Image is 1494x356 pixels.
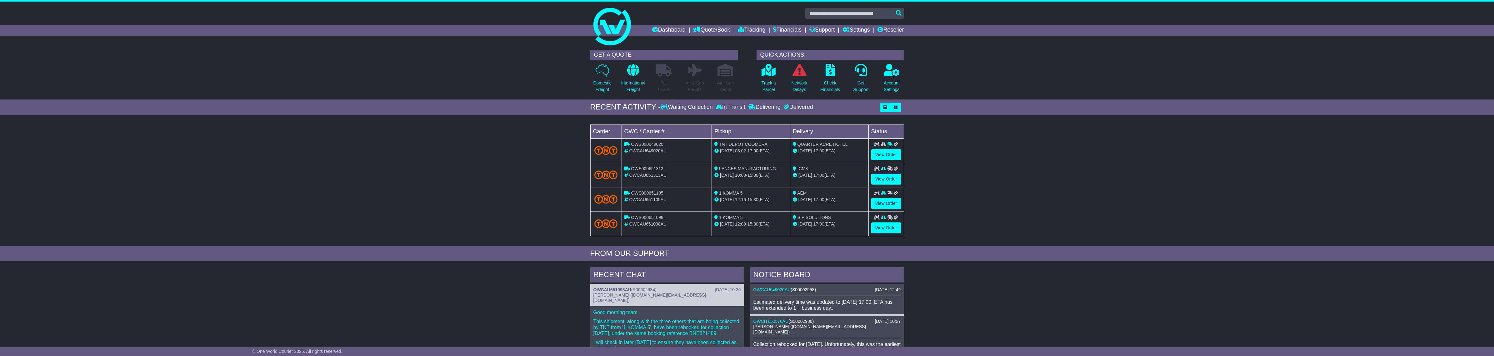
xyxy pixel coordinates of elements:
span: 15:30 [747,173,758,178]
span: OWS000651098 [631,215,663,220]
a: OWCIT650570AU [753,319,789,324]
span: OWCAU651098AU [629,221,667,226]
span: AEM [797,191,807,196]
div: [DATE] 10:36 [715,287,741,292]
p: Air / Sea Depot [717,80,734,93]
span: ICM8 [797,166,808,171]
span: 17:00 [813,221,824,226]
img: TNT_Domestic.png [594,170,618,179]
p: Track a Parcel [762,80,776,93]
span: © One World Courier 2025. All rights reserved. [252,349,342,354]
span: [DATE] [798,173,812,178]
span: [DATE] [798,148,812,153]
span: [DATE] [720,221,734,226]
span: 08:02 [735,148,746,153]
div: - (ETA) [714,196,787,203]
a: Financials [773,25,802,36]
p: Network Delays [791,80,807,93]
span: LANCES MANUFACTURING [719,166,776,171]
a: View Order [871,174,901,185]
p: Get Support [853,80,868,93]
span: OWCAU649020AU [629,148,667,153]
div: (ETA) [793,221,866,227]
div: FROM OUR SUPPORT [590,249,904,258]
a: InternationalFreight [621,64,646,96]
span: 10:00 [735,173,746,178]
div: RECENT ACTIVITY - [590,103,661,112]
a: CheckFinancials [820,64,840,96]
span: 15:30 [747,197,758,202]
a: Settings [842,25,870,36]
a: Track aParcel [761,64,776,96]
a: GetSupport [853,64,869,96]
img: TNT_Domestic.png [594,219,618,228]
div: RECENT CHAT [590,267,744,284]
span: S00002984 [633,287,655,292]
a: View Order [871,149,901,160]
a: DomesticFreight [593,64,612,96]
span: 17:00 [813,197,824,202]
span: [DATE] [798,221,812,226]
td: Status [868,125,904,138]
a: Dashboard [652,25,686,36]
span: [DATE] [720,148,734,153]
div: [DATE] 12:42 [875,287,901,292]
div: - (ETA) [714,221,787,227]
p: Check Financials [820,80,840,93]
span: 12:16 [735,197,746,202]
a: OWCAU651098AU [593,287,631,292]
span: S00002980 [790,319,812,324]
div: ( ) [753,287,901,292]
div: ( ) [593,287,741,292]
span: OWCAU651105AU [629,197,667,202]
p: Collection rebooked for [DATE]. Unfortunately, this was the earilest available collection date. [753,341,901,353]
p: Domestic Freight [593,80,611,93]
span: [DATE] [720,197,734,202]
td: Delivery [790,125,868,138]
span: [PERSON_NAME] ([DOMAIN_NAME][EMAIL_ADDRESS][DOMAIN_NAME]) [753,324,866,334]
p: I will check in later [DATE] to ensure they have been collected as scheduled. [593,339,741,351]
img: TNT_Domestic.png [594,146,618,155]
div: Waiting Collection [661,104,714,111]
p: Account Settings [884,80,900,93]
p: This shipment, along with the three others that are being collected by TNT from '1 KOMMA 5', have... [593,318,741,337]
span: 17:00 [747,148,758,153]
span: 12:09 [735,221,746,226]
div: GET A QUOTE [590,50,738,60]
span: 15:30 [747,221,758,226]
span: S00002958 [792,287,815,292]
a: Reseller [877,25,904,36]
a: Quote/Book [693,25,730,36]
span: [PERSON_NAME] ([DOMAIN_NAME][EMAIL_ADDRESS][DOMAIN_NAME]) [593,292,706,303]
td: Pickup [712,125,790,138]
span: 1 KOMMA 5 [719,191,742,196]
div: (ETA) [793,172,866,179]
a: Support [809,25,835,36]
span: [DATE] [720,173,734,178]
div: QUICK ACTIONS [757,50,904,60]
span: OWS000649020 [631,142,663,147]
div: Delivering [747,104,782,111]
div: - (ETA) [714,172,787,179]
span: OWS000651105 [631,191,663,196]
p: International Freight [621,80,645,93]
a: View Order [871,222,901,233]
p: Air & Sea Freight [686,80,704,93]
div: NOTICE BOARD [750,267,904,284]
span: 17:00 [813,173,824,178]
span: TNT DEPOT COOMERA [719,142,767,147]
div: (ETA) [793,196,866,203]
a: OWCAU649020AU [753,287,791,292]
td: OWC / Carrier # [622,125,712,138]
a: Tracking [738,25,765,36]
div: Delivered [782,104,813,111]
span: 1 KOMMA 5 [719,215,742,220]
p: Full Loads [656,80,672,93]
td: Carrier [590,125,622,138]
span: OWCAU651313AU [629,173,667,178]
span: [DATE] [798,197,812,202]
span: 17:00 [813,148,824,153]
a: View Order [871,198,901,209]
div: - (ETA) [714,148,787,154]
div: Estimated delivery time was updated to [DATE] 17:00. ETA has been extended to 1 + business day.. [753,299,901,311]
